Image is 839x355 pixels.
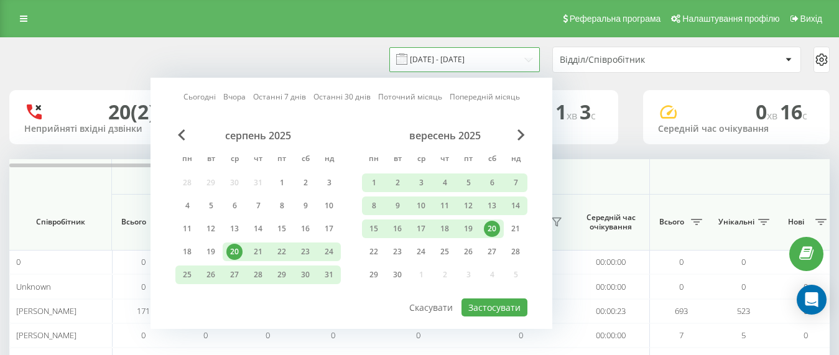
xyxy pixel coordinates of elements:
[741,281,746,292] span: 0
[460,244,476,260] div: 26
[226,221,243,237] div: 13
[226,198,243,214] div: 6
[199,242,223,261] div: вт 19 серп 2025 р.
[519,330,523,341] span: 0
[567,109,580,122] span: хв
[16,256,21,267] span: 0
[718,217,754,227] span: Унікальні
[560,55,708,65] div: Відділ/Співробітник
[504,196,527,215] div: нд 14 вер 2025 р.
[675,305,688,316] span: 693
[572,274,650,298] td: 00:00:00
[582,213,640,232] span: Середній час очікування
[388,150,407,169] abbr: вівторок
[175,242,199,261] div: пн 18 серп 2025 р.
[249,150,267,169] abbr: четвер
[175,219,199,238] div: пн 11 серп 2025 р.
[413,175,429,191] div: 3
[294,265,317,284] div: сб 30 серп 2025 р.
[297,244,313,260] div: 23
[317,265,341,284] div: нд 31 серп 2025 р.
[294,173,317,192] div: сб 2 серп 2025 р.
[484,198,500,214] div: 13
[274,244,290,260] div: 22
[366,175,382,191] div: 1
[203,330,208,341] span: 0
[274,267,290,283] div: 29
[800,14,822,24] span: Вихід
[366,221,382,237] div: 15
[656,217,687,227] span: Всього
[409,219,433,238] div: ср 17 вер 2025 р.
[144,172,617,182] span: Вхідні дзвінки
[362,129,527,142] div: вересень 2025
[272,150,291,169] abbr: п’ятниця
[250,221,266,237] div: 14
[409,242,433,261] div: ср 24 вер 2025 р.
[223,196,246,215] div: ср 6 серп 2025 р.
[183,91,216,103] a: Сьогодні
[270,196,294,215] div: пт 8 серп 2025 р.
[366,267,382,283] div: 29
[484,221,500,237] div: 20
[437,244,453,260] div: 25
[508,198,524,214] div: 14
[270,265,294,284] div: пт 29 серп 2025 р.
[682,14,779,24] span: Налаштування профілю
[389,221,406,237] div: 16
[108,100,174,124] div: 20 (2)%
[178,129,185,141] span: Previous Month
[250,244,266,260] div: 21
[199,219,223,238] div: вт 12 серп 2025 р.
[389,198,406,214] div: 9
[24,124,181,134] div: Неприйняті вхідні дзвінки
[362,173,386,192] div: пн 1 вер 2025 р.
[203,221,219,237] div: 12
[506,150,525,169] abbr: неділя
[16,281,51,292] span: Unknown
[508,175,524,191] div: 7
[294,196,317,215] div: сб 9 серп 2025 р.
[389,244,406,260] div: 23
[461,298,527,316] button: Застосувати
[270,242,294,261] div: пт 22 серп 2025 р.
[223,265,246,284] div: ср 27 серп 2025 р.
[517,129,525,141] span: Next Month
[246,265,270,284] div: чт 28 серп 2025 р.
[250,267,266,283] div: 28
[572,250,650,274] td: 00:00:00
[362,219,386,238] div: пн 15 вер 2025 р.
[225,150,244,169] abbr: середа
[253,91,306,103] a: Останні 7 днів
[480,219,504,238] div: сб 20 вер 2025 р.
[223,219,246,238] div: ср 13 серп 2025 р.
[203,267,219,283] div: 26
[460,221,476,237] div: 19
[767,109,780,122] span: хв
[416,330,420,341] span: 0
[504,242,527,261] div: нд 28 вер 2025 р.
[804,330,808,341] span: 0
[460,175,476,191] div: 5
[313,91,371,103] a: Останні 30 днів
[175,129,341,142] div: серпень 2025
[317,196,341,215] div: нд 10 серп 2025 р.
[480,242,504,261] div: сб 27 вер 2025 р.
[435,150,454,169] abbr: четвер
[457,196,480,215] div: пт 12 вер 2025 р.
[737,305,750,316] span: 523
[297,198,313,214] div: 9
[274,175,290,191] div: 1
[386,196,409,215] div: вт 9 вер 2025 р.
[294,242,317,261] div: сб 23 серп 2025 р.
[317,242,341,261] div: нд 24 серп 2025 р.
[378,91,442,103] a: Поточний місяць
[389,267,406,283] div: 30
[679,281,684,292] span: 0
[179,267,195,283] div: 25
[797,285,827,315] div: Open Intercom Messenger
[413,244,429,260] div: 24
[362,265,386,284] div: пн 29 вер 2025 р.
[366,244,382,260] div: 22
[679,256,684,267] span: 0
